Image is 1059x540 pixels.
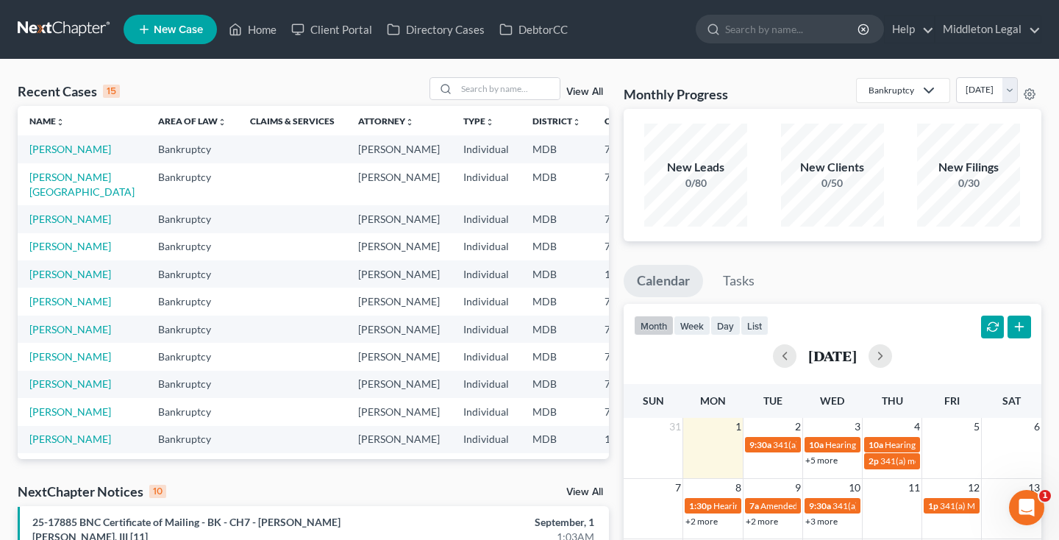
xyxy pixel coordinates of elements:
[346,260,452,288] td: [PERSON_NAME]
[749,439,771,450] span: 9:30a
[882,394,903,407] span: Thu
[346,453,452,480] td: [PERSON_NAME]
[593,135,666,163] td: 7
[358,116,414,127] a: Attorneyunfold_more
[146,135,238,163] td: Bankruptcy
[238,106,346,135] th: Claims & Services
[452,163,521,205] td: Individual
[346,135,452,163] td: [PERSON_NAME]
[593,205,666,232] td: 7
[485,118,494,127] i: unfold_more
[284,16,379,43] a: Client Portal
[29,377,111,390] a: [PERSON_NAME]
[741,316,769,335] button: list
[416,515,593,530] div: September, 1
[29,143,111,155] a: [PERSON_NAME]
[944,394,960,407] span: Fri
[760,500,836,511] span: Amended Plan DUE
[825,439,940,450] span: Hearing for [PERSON_NAME]
[820,394,844,407] span: Wed
[56,118,65,127] i: unfold_more
[773,439,915,450] span: 341(a) meeting for [PERSON_NAME]
[593,453,666,480] td: 7
[221,16,284,43] a: Home
[593,371,666,398] td: 7
[457,78,560,99] input: Search by name...
[463,116,494,127] a: Typeunfold_more
[885,439,999,450] span: Hearing for [PERSON_NAME]
[674,316,710,335] button: week
[29,350,111,363] a: [PERSON_NAME]
[452,205,521,232] td: Individual
[809,439,824,450] span: 10a
[146,316,238,343] td: Bankruptcy
[146,205,238,232] td: Bankruptcy
[452,233,521,260] td: Individual
[346,398,452,425] td: [PERSON_NAME]
[644,176,747,191] div: 0/80
[685,516,718,527] a: +2 more
[725,15,860,43] input: Search by name...
[869,439,883,450] span: 10a
[29,433,111,445] a: [PERSON_NAME]
[763,394,782,407] span: Tue
[146,371,238,398] td: Bankruptcy
[853,418,862,436] span: 3
[1002,394,1021,407] span: Sat
[29,213,111,225] a: [PERSON_NAME]
[808,348,857,363] h2: [DATE]
[794,479,802,497] span: 9
[149,485,166,498] div: 10
[966,479,981,497] span: 12
[1027,479,1041,497] span: 13
[146,453,238,480] td: Bankruptcy
[593,398,666,425] td: 7
[674,479,682,497] span: 7
[346,288,452,315] td: [PERSON_NAME]
[644,159,747,176] div: New Leads
[146,426,238,453] td: Bankruptcy
[452,316,521,343] td: Individual
[521,205,593,232] td: MDB
[521,453,593,480] td: MDB
[593,316,666,343] td: 7
[452,260,521,288] td: Individual
[29,405,111,418] a: [PERSON_NAME]
[572,118,581,127] i: unfold_more
[734,418,743,436] span: 1
[1009,490,1044,525] iframe: Intercom live chat
[907,479,921,497] span: 11
[668,418,682,436] span: 31
[805,516,838,527] a: +3 more
[452,426,521,453] td: Individual
[521,371,593,398] td: MDB
[521,288,593,315] td: MDB
[452,288,521,315] td: Individual
[566,487,603,497] a: View All
[521,316,593,343] td: MDB
[781,176,884,191] div: 0/50
[29,116,65,127] a: Nameunfold_more
[1033,418,1041,436] span: 6
[346,163,452,205] td: [PERSON_NAME]
[346,205,452,232] td: [PERSON_NAME]
[805,455,838,466] a: +5 more
[532,116,581,127] a: Districtunfold_more
[29,295,111,308] a: [PERSON_NAME]
[634,316,674,335] button: month
[146,343,238,370] td: Bankruptcy
[146,288,238,315] td: Bankruptcy
[346,371,452,398] td: [PERSON_NAME]
[346,426,452,453] td: [PERSON_NAME]
[935,16,1041,43] a: Middleton Legal
[869,84,914,96] div: Bankruptcy
[346,233,452,260] td: [PERSON_NAME]
[29,171,135,198] a: [PERSON_NAME][GEOGRAPHIC_DATA]
[710,316,741,335] button: day
[794,418,802,436] span: 2
[521,135,593,163] td: MDB
[710,265,768,297] a: Tasks
[103,85,120,98] div: 15
[643,394,664,407] span: Sun
[593,288,666,315] td: 7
